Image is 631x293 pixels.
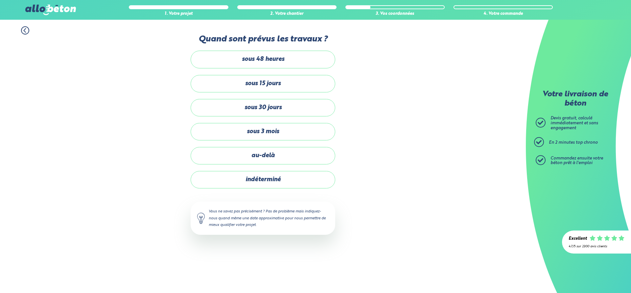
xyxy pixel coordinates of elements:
[191,35,335,44] label: Quand sont prévus les travaux ?
[573,267,624,286] iframe: Help widget launcher
[25,5,76,15] img: allobéton
[237,12,337,16] div: 2. Votre chantier
[191,202,335,234] div: Vous ne savez pas précisément ? Pas de problème mais indiquez-nous quand même une date approximat...
[191,75,335,92] label: sous 15 jours
[129,12,228,16] div: 1. Votre projet
[191,123,335,140] label: sous 3 mois
[191,51,335,68] label: sous 48 heures
[191,147,335,164] label: au-delà
[345,12,445,16] div: 3. Vos coordonnées
[454,12,553,16] div: 4. Votre commande
[191,171,335,188] label: indéterminé
[191,99,335,116] label: sous 30 jours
